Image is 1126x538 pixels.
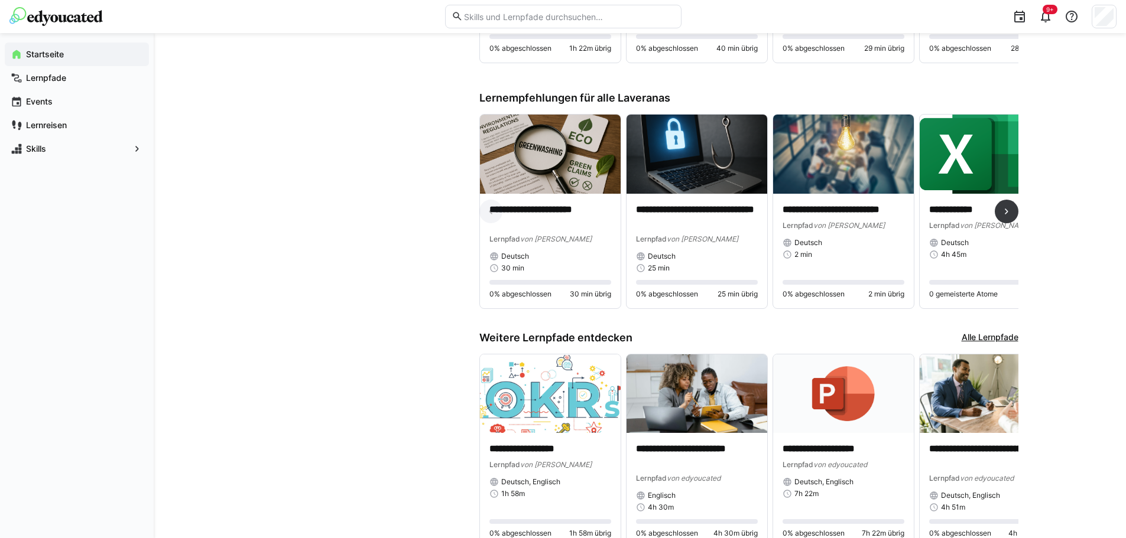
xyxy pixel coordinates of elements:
[480,115,621,194] img: image
[794,238,822,247] span: Deutsch
[783,460,813,469] span: Lernpfad
[480,354,621,433] img: image
[636,234,667,243] span: Lernpfad
[648,263,670,273] span: 25 min
[920,354,1060,433] img: image
[960,221,1031,230] span: von [PERSON_NAME]
[794,250,812,259] span: 2 min
[636,44,698,53] span: 0% abgeschlossen
[783,44,845,53] span: 0% abgeschlossen
[929,529,991,538] span: 0% abgeschlossen
[1008,529,1051,538] span: 4h 51m übrig
[463,11,674,22] input: Skills und Lernpfade durchsuchen…
[648,252,676,261] span: Deutsch
[794,489,819,498] span: 7h 22m
[501,489,525,498] span: 1h 58m
[773,115,914,194] img: image
[941,250,966,259] span: 4h 45m
[520,460,592,469] span: von [PERSON_NAME]
[862,529,904,538] span: 7h 22m übrig
[520,234,592,243] span: von [PERSON_NAME]
[667,474,721,482] span: von edyoucated
[920,115,1060,194] img: image
[929,474,960,482] span: Lernpfad
[783,289,845,299] span: 0% abgeschlossen
[479,331,632,344] h3: Weitere Lernpfade entdecken
[648,503,674,512] span: 4h 30m
[627,115,767,194] img: image
[501,252,529,261] span: Deutsch
[627,354,767,433] img: image
[636,529,698,538] span: 0% abgeschlossen
[1046,6,1054,13] span: 9+
[941,491,1000,500] span: Deutsch, Englisch
[864,44,904,53] span: 29 min übrig
[783,529,845,538] span: 0% abgeschlossen
[794,477,854,487] span: Deutsch, Englisch
[501,263,524,273] span: 30 min
[929,289,998,299] span: 0 gemeisterte Atome
[570,289,611,299] span: 30 min übrig
[813,221,885,230] span: von [PERSON_NAME]
[489,529,551,538] span: 0% abgeschlossen
[569,529,611,538] span: 1h 58m übrig
[783,221,813,230] span: Lernpfad
[667,234,738,243] span: von [PERSON_NAME]
[941,238,969,247] span: Deutsch
[489,44,551,53] span: 0% abgeschlossen
[773,354,914,433] img: image
[489,460,520,469] span: Lernpfad
[929,221,960,230] span: Lernpfad
[718,289,758,299] span: 25 min übrig
[868,289,904,299] span: 2 min übrig
[941,503,965,512] span: 4h 51m
[569,44,611,53] span: 1h 22m übrig
[716,44,758,53] span: 40 min übrig
[489,234,520,243] span: Lernpfad
[813,460,867,469] span: von edyoucated
[962,331,1018,344] a: Alle Lernpfade
[713,529,758,538] span: 4h 30m übrig
[648,491,676,500] span: Englisch
[489,289,551,299] span: 0% abgeschlossen
[960,474,1014,482] span: von edyoucated
[1011,44,1051,53] span: 28 min übrig
[636,474,667,482] span: Lernpfad
[929,44,991,53] span: 0% abgeschlossen
[479,92,1018,105] h3: Lernempfehlungen für alle Laveranas
[636,289,698,299] span: 0% abgeschlossen
[501,477,560,487] span: Deutsch, Englisch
